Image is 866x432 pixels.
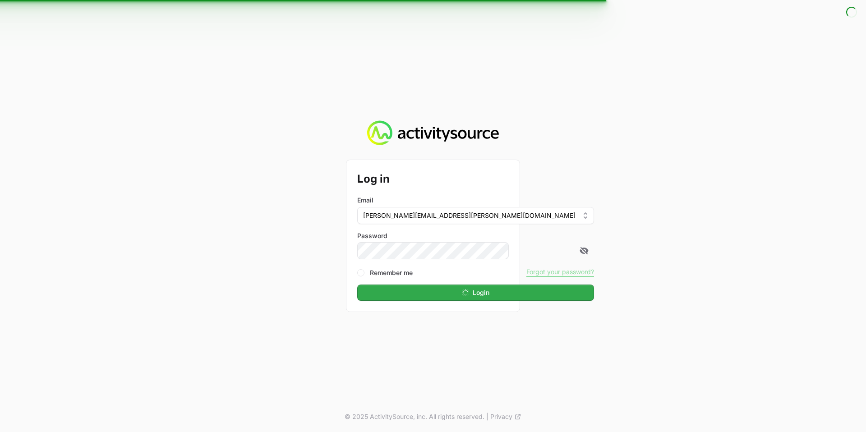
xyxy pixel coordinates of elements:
button: [PERSON_NAME][EMAIL_ADDRESS][PERSON_NAME][DOMAIN_NAME] [357,207,594,224]
button: Login [357,285,594,301]
span: Login [473,287,489,298]
span: | [486,412,488,421]
label: Password [357,231,594,240]
a: Privacy [490,412,521,421]
span: [PERSON_NAME][EMAIL_ADDRESS][PERSON_NAME][DOMAIN_NAME] [363,211,576,220]
h2: Log in [357,171,594,187]
label: Remember me [370,268,413,277]
label: Email [357,196,373,205]
p: © 2025 ActivitySource, inc. All rights reserved. [345,412,484,421]
img: Activity Source [367,120,498,146]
